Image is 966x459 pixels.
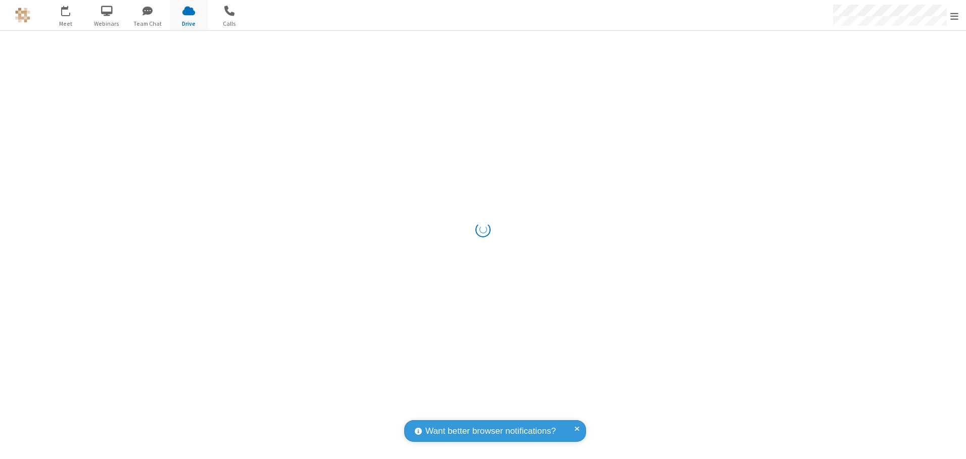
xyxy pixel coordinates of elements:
[68,6,75,13] div: 1
[425,425,556,438] span: Want better browser notifications?
[129,19,167,28] span: Team Chat
[88,19,126,28] span: Webinars
[211,19,249,28] span: Calls
[47,19,85,28] span: Meet
[170,19,208,28] span: Drive
[15,8,30,23] img: QA Selenium DO NOT DELETE OR CHANGE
